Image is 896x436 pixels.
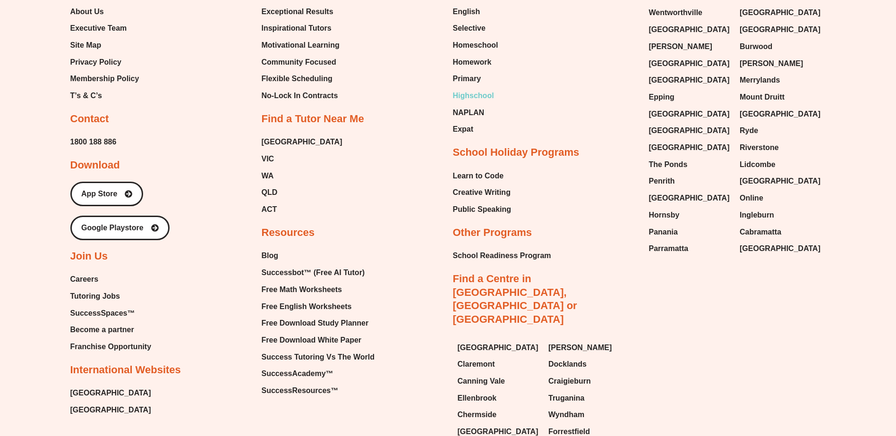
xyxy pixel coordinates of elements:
iframe: Chat Widget [739,329,896,436]
span: Creative Writing [453,185,511,200]
a: Chermside [458,408,539,422]
a: QLD [262,185,342,200]
span: Wyndham [548,408,584,422]
span: T’s & C’s [70,89,102,103]
a: Tutoring Jobs [70,289,152,303]
a: Online [740,191,821,205]
span: Primary [453,72,481,86]
span: Highschool [453,89,494,103]
a: Wyndham [548,408,630,422]
h2: Contact [70,112,109,126]
a: Homework [453,55,498,69]
h2: Find a Tutor Near Me [262,112,364,126]
a: SuccessSpaces™ [70,306,152,320]
span: Google Playstore [81,224,144,232]
span: [GEOGRAPHIC_DATA] [740,242,820,256]
span: Ingleburn [740,208,774,222]
span: [GEOGRAPHIC_DATA] [70,386,151,400]
span: SuccessSpaces™ [70,306,135,320]
a: Hornsby [649,208,731,222]
a: [GEOGRAPHIC_DATA] [458,341,539,355]
h2: Join Us [70,250,108,263]
a: Docklands [548,357,630,371]
a: Mount Druitt [740,90,821,104]
a: [GEOGRAPHIC_DATA] [70,403,151,417]
span: [GEOGRAPHIC_DATA] [649,107,730,121]
a: Find a Centre in [GEOGRAPHIC_DATA], [GEOGRAPHIC_DATA] or [GEOGRAPHIC_DATA] [453,273,577,325]
a: [GEOGRAPHIC_DATA] [649,191,731,205]
span: Burwood [740,40,772,54]
span: Online [740,191,763,205]
span: Claremont [458,357,495,371]
a: The Ponds [649,158,731,172]
a: Successbot™ (Free AI Tutor) [262,266,375,280]
span: SuccessAcademy™ [262,367,333,381]
span: [GEOGRAPHIC_DATA] [740,107,820,121]
span: Cabramatta [740,225,781,239]
a: [GEOGRAPHIC_DATA] [649,57,731,71]
a: [GEOGRAPHIC_DATA] [649,23,731,37]
span: Wentworthville [649,6,703,20]
a: Ryde [740,124,821,138]
span: Free Download White Paper [262,333,362,347]
a: Highschool [453,89,498,103]
a: [GEOGRAPHIC_DATA] [740,6,821,20]
a: Ellenbrook [458,391,539,405]
span: Penrith [649,174,675,188]
h2: Download [70,159,120,172]
a: [PERSON_NAME] [548,341,630,355]
a: Creative Writing [453,185,512,200]
span: WA [262,169,274,183]
a: Membership Policy [70,72,139,86]
a: Selective [453,21,498,35]
a: No-Lock In Contracts [262,89,342,103]
span: ACT [262,202,277,217]
a: Flexible Scheduling [262,72,342,86]
span: [PERSON_NAME] [548,341,612,355]
span: Parramatta [649,242,689,256]
a: Success Tutoring Vs The World [262,350,375,364]
span: Privacy Policy [70,55,122,69]
span: Free Math Worksheets [262,283,342,297]
a: Panania [649,225,731,239]
a: Parramatta [649,242,731,256]
span: Free English Worksheets [262,300,352,314]
span: Truganina [548,391,584,405]
span: Tutoring Jobs [70,289,120,303]
span: Flexible Scheduling [262,72,333,86]
a: Cabramatta [740,225,821,239]
span: Ryde [740,124,758,138]
a: Exceptional Results [262,5,342,19]
span: NAPLAN [453,106,485,120]
a: [GEOGRAPHIC_DATA] [740,107,821,121]
a: [GEOGRAPHIC_DATA] [649,73,731,87]
span: Ellenbrook [458,391,497,405]
span: Learn to Code [453,169,504,183]
a: Expat [453,122,498,136]
span: [GEOGRAPHIC_DATA] [740,23,820,37]
span: Exceptional Results [262,5,333,19]
span: Site Map [70,38,102,52]
span: Community Focused [262,55,336,69]
a: [PERSON_NAME] [740,57,821,71]
span: Hornsby [649,208,680,222]
a: Epping [649,90,731,104]
a: Site Map [70,38,139,52]
a: Blog [262,249,375,263]
span: English [453,5,480,19]
a: [GEOGRAPHIC_DATA] [262,135,342,149]
a: Burwood [740,40,821,54]
a: Free Download White Paper [262,333,375,347]
a: [GEOGRAPHIC_DATA] [649,141,731,155]
a: Merrylands [740,73,821,87]
span: [PERSON_NAME] [649,40,712,54]
span: Canning Vale [458,374,505,388]
a: Executive Team [70,21,139,35]
span: Chermside [458,408,497,422]
a: Riverstone [740,141,821,155]
span: [GEOGRAPHIC_DATA] [649,191,730,205]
